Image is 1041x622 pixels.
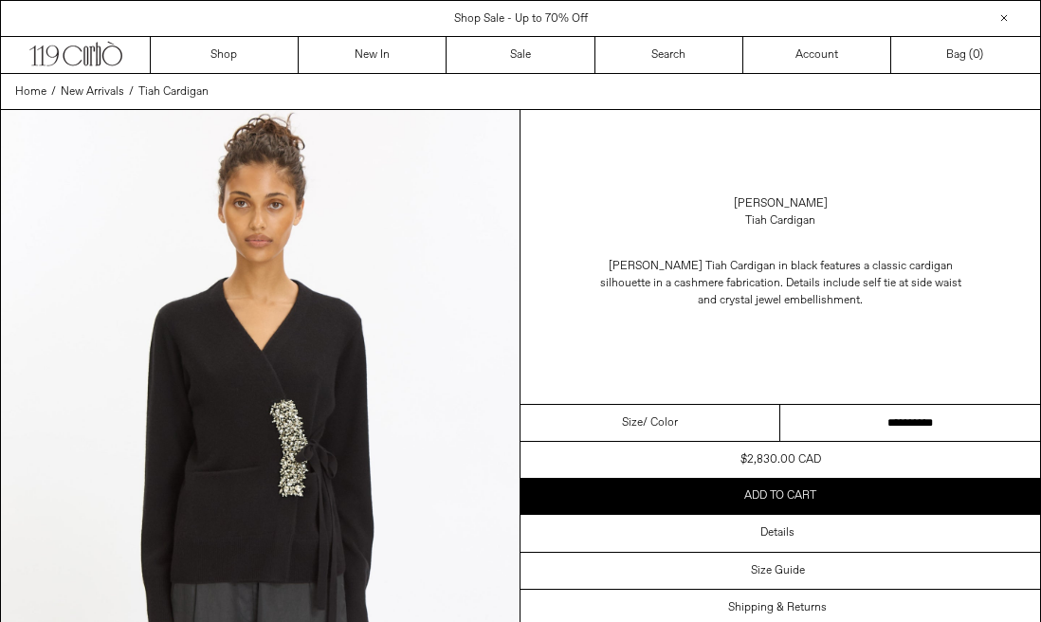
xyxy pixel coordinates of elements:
a: Shop [151,37,299,73]
a: [PERSON_NAME] [734,195,828,212]
span: 0 [973,47,979,63]
a: Tiah Cardigan [138,83,209,101]
h3: Size Guide [751,564,805,577]
button: Add to cart [520,478,1040,514]
span: / [129,83,134,101]
span: Home [15,84,46,100]
span: Size [622,414,643,431]
p: [PERSON_NAME] Tiah Cardigan in black features a classic cardigan silhouette in a cashmere fabrica... [591,248,970,319]
a: New Arrivals [61,83,124,101]
span: Tiah Cardigan [138,84,209,100]
a: Search [595,37,743,73]
a: Home [15,83,46,101]
a: Bag () [891,37,1039,73]
span: / Color [643,414,678,431]
a: Account [743,37,891,73]
a: Sale [447,37,594,73]
span: New Arrivals [61,84,124,100]
h3: Shipping & Returns [728,601,827,614]
h3: Details [760,526,794,540]
a: Shop Sale - Up to 70% Off [454,11,588,27]
span: ) [973,46,983,64]
div: $2,830.00 CAD [740,451,821,468]
a: New In [299,37,447,73]
span: Add to cart [744,488,816,503]
div: Tiah Cardigan [745,212,815,229]
span: / [51,83,56,101]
